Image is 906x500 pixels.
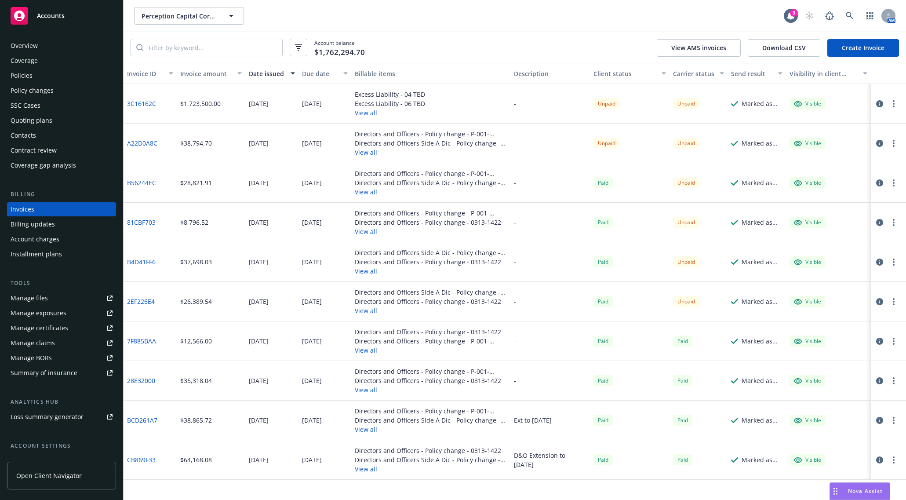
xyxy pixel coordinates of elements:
[355,248,507,257] div: Directors and Officers Side A Dic - Policy change - BPRO8072849
[355,218,507,227] div: Directors and Officers - Policy change - 0313-1422
[11,113,52,128] div: Quoting plans
[7,158,116,172] a: Coverage gap analysis
[673,69,715,78] div: Carrier status
[302,139,322,148] div: [DATE]
[302,99,322,108] div: [DATE]
[731,69,773,78] div: Send result
[351,63,510,84] button: Billable items
[593,296,613,307] div: Paid
[355,327,507,336] div: Directors and Officers - Policy change - 0313-1422
[11,69,33,83] div: Policies
[355,336,507,346] div: Directors and Officers - Policy change - P-001-000675402-01
[742,376,782,385] div: Marked as sent
[11,158,76,172] div: Coverage gap analysis
[302,297,322,306] div: [DATE]
[127,257,156,266] a: B4D41FF6
[7,4,116,28] a: Accounts
[794,179,821,187] div: Visible
[593,336,613,347] span: Paid
[7,113,116,128] a: Quoting plans
[794,258,821,266] div: Visible
[302,178,322,187] div: [DATE]
[794,100,821,108] div: Visible
[673,177,699,188] div: Unpaid
[355,385,507,394] button: View all
[249,139,269,148] div: [DATE]
[514,139,516,148] div: -
[127,455,156,464] a: CB869F33
[673,454,692,465] div: Paid
[124,63,177,84] button: Invoice ID
[302,218,322,227] div: [DATE]
[514,69,586,78] div: Description
[593,375,613,386] span: Paid
[11,351,52,365] div: Manage BORs
[355,346,507,355] button: View all
[794,298,821,306] div: Visible
[302,69,338,78] div: Due date
[355,266,507,276] button: View all
[7,336,116,350] a: Manage claims
[177,63,246,84] button: Invoice amount
[7,321,116,335] a: Manage certificates
[821,7,838,25] a: Report a Bug
[11,54,38,68] div: Coverage
[7,232,116,246] a: Account charges
[593,415,613,426] div: Paid
[7,190,116,199] div: Billing
[180,336,212,346] div: $12,566.00
[11,321,68,335] div: Manage certificates
[11,366,77,380] div: Summary of insurance
[37,12,65,19] span: Accounts
[314,47,365,58] span: $1,762,294.70
[127,336,156,346] a: 7F885BAA
[593,69,656,78] div: Client status
[314,39,365,56] span: Account balance
[180,297,212,306] div: $26,389.54
[861,7,879,25] a: Switch app
[355,464,507,474] button: View all
[800,7,818,25] a: Start snowing
[127,178,156,187] a: B56244EC
[657,39,741,57] button: View AMS invoices
[593,256,613,267] div: Paid
[841,7,859,25] a: Search
[514,376,516,385] div: -
[748,39,820,57] button: Download CSV
[7,202,116,216] a: Invoices
[355,446,507,455] div: Directors and Officers - Policy change - 0313-1422
[355,169,507,178] div: Directors and Officers - Policy change - P-001-000675402-01
[794,219,821,226] div: Visible
[7,84,116,98] a: Policy changes
[355,178,507,187] div: Directors and Officers Side A Dic - Policy change - BPRO8072849
[593,454,613,465] span: Paid
[742,218,782,227] div: Marked as sent
[11,128,36,142] div: Contacts
[794,456,821,464] div: Visible
[16,471,82,480] span: Open Client Navigator
[355,139,507,148] div: Directors and Officers Side A Dic - Policy change - BPRO8072849
[514,336,516,346] div: -
[355,455,507,464] div: Directors and Officers Side A Dic - Policy change - BPRO8072849
[7,217,116,231] a: Billing updates
[127,376,155,385] a: 28E32000
[514,297,516,306] div: -
[673,336,692,347] div: Paid
[593,217,613,228] div: Paid
[514,99,516,108] div: -
[249,297,269,306] div: [DATE]
[794,139,821,147] div: Visible
[249,376,269,385] div: [DATE]
[510,63,590,84] button: Description
[11,454,48,468] div: Service team
[673,217,699,228] div: Unpaid
[11,84,54,98] div: Policy changes
[673,375,692,386] div: Paid
[249,416,269,425] div: [DATE]
[249,218,269,227] div: [DATE]
[673,98,699,109] div: Unpaid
